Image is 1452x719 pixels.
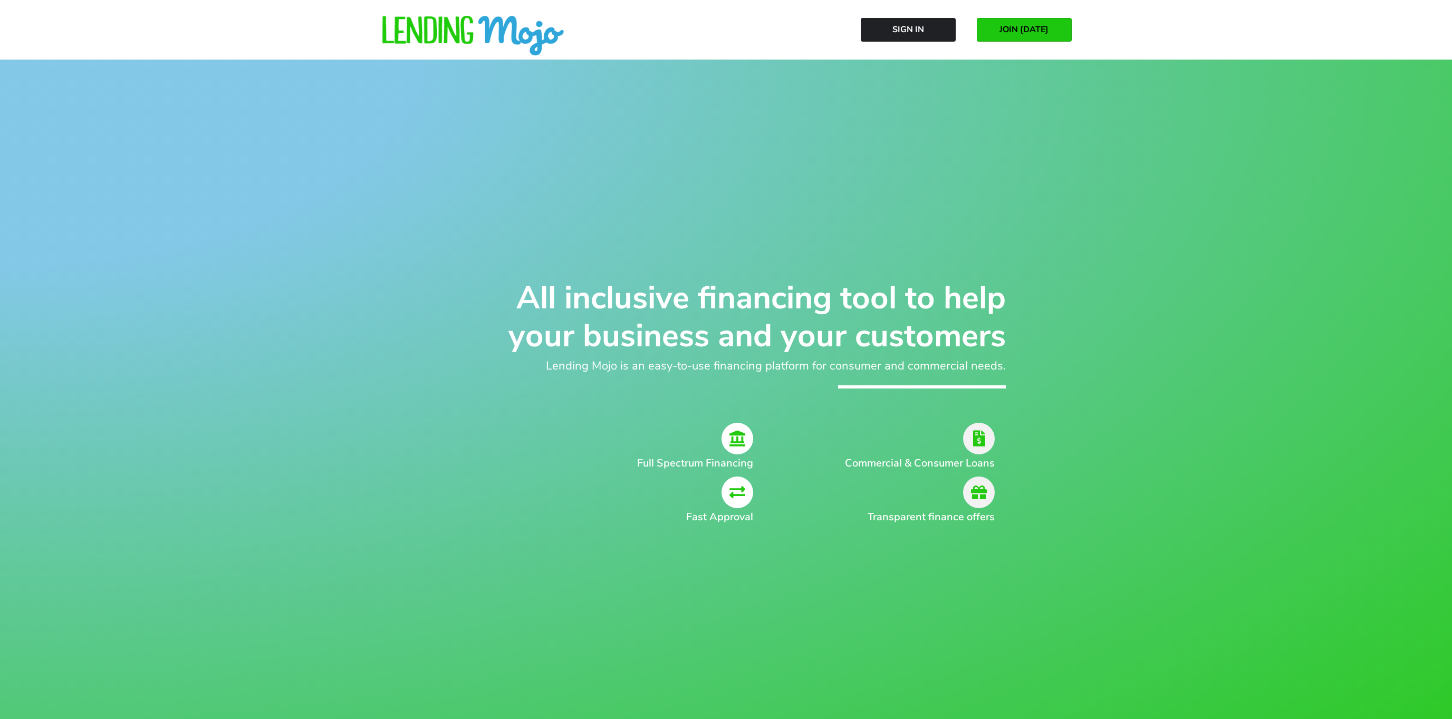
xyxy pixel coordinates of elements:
h1: All inclusive financing tool to help your business and your customers [447,279,1006,355]
h2: Lending Mojo is an easy-to-use financing platform for consumer and commercial needs. [447,357,1006,375]
img: lm-horizontal-logo [381,16,565,57]
span: JOIN [DATE] [999,25,1049,34]
span: Sign In [892,25,924,34]
a: Sign In [861,18,956,42]
a: JOIN [DATE] [977,18,1072,42]
h2: Full Spectrum Financing [494,455,754,471]
h2: Fast Approval [494,509,754,525]
h2: Commercial & Consumer Loans [827,455,995,471]
h2: Transparent finance offers [827,509,995,525]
